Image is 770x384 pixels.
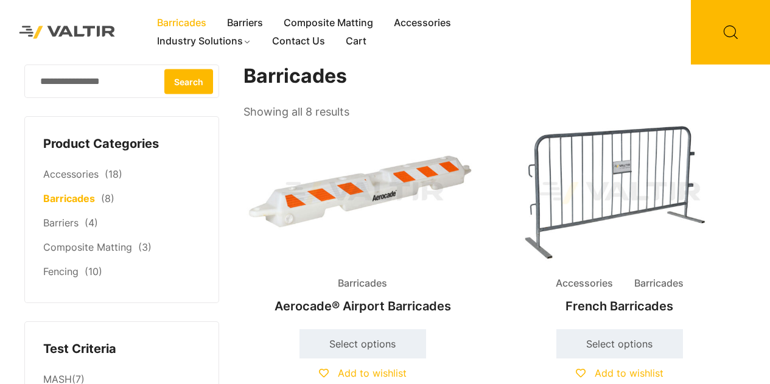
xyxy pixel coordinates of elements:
a: BarricadesAerocade® Airport Barricades [243,122,481,319]
a: Accessories BarricadesFrench Barricades [500,122,738,319]
a: Barricades [43,192,95,204]
a: Select options for “Aerocade® Airport Barricades” [299,329,426,358]
span: Add to wishlist [595,367,663,379]
a: Cart [335,32,377,51]
span: Barricades [329,274,396,293]
span: (10) [85,265,102,278]
h1: Barricades [243,65,740,88]
a: Composite Matting [273,14,383,32]
span: (3) [138,241,152,253]
a: Industry Solutions [147,32,262,51]
h4: Product Categories [43,135,200,153]
a: Barricades [147,14,217,32]
span: Accessories [547,274,622,293]
a: Composite Matting [43,241,132,253]
span: (18) [105,168,122,180]
a: Barriers [217,14,273,32]
h4: Test Criteria [43,340,200,358]
p: Showing all 8 results [243,102,349,122]
span: (4) [85,217,98,229]
h2: Aerocade® Airport Barricades [243,293,481,319]
span: (8) [101,192,114,204]
img: Valtir Rentals [9,16,125,49]
a: Fencing [43,265,79,278]
a: Contact Us [262,32,335,51]
span: Add to wishlist [338,367,407,379]
a: Accessories [383,14,461,32]
button: Search [164,69,213,94]
a: Barriers [43,217,79,229]
a: Accessories [43,168,99,180]
span: Barricades [625,274,693,293]
h2: French Barricades [500,293,738,319]
a: Add to wishlist [576,367,663,379]
a: Select options for “French Barricades” [556,329,683,358]
a: Add to wishlist [319,367,407,379]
